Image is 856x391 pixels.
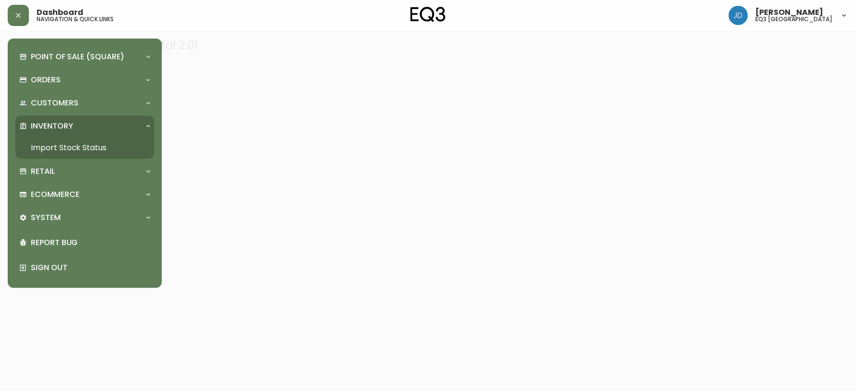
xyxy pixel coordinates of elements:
[410,7,446,22] img: logo
[15,92,154,114] div: Customers
[15,46,154,67] div: Point of Sale (Square)
[37,9,83,16] span: Dashboard
[15,184,154,205] div: Ecommerce
[31,121,73,131] p: Inventory
[31,189,79,200] p: Ecommerce
[31,262,150,273] p: Sign Out
[15,161,154,182] div: Retail
[15,255,154,280] div: Sign Out
[31,166,55,177] p: Retail
[31,237,150,248] p: Report Bug
[15,137,154,159] a: Import Stock Status
[31,52,124,62] p: Point of Sale (Square)
[15,116,154,137] div: Inventory
[756,16,833,22] h5: eq3 [GEOGRAPHIC_DATA]
[37,16,114,22] h5: navigation & quick links
[31,75,61,85] p: Orders
[31,212,61,223] p: System
[15,207,154,228] div: System
[15,69,154,91] div: Orders
[756,9,824,16] span: [PERSON_NAME]
[15,230,154,255] div: Report Bug
[729,6,748,25] img: f07b9737c812aa98c752eabb4ed83364
[31,98,79,108] p: Customers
